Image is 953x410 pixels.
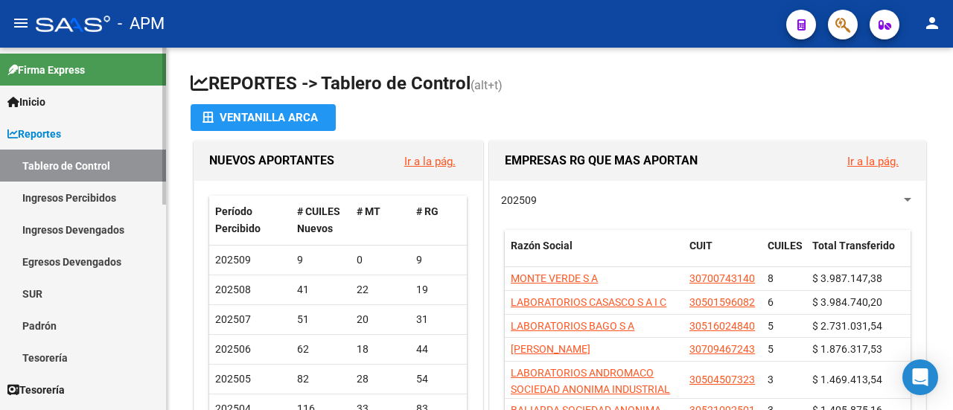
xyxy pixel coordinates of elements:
span: NUEVOS APORTANTES [209,153,334,167]
span: $ 3.984.740,20 [812,296,882,308]
datatable-header-cell: Período Percibido [209,196,291,245]
span: [PERSON_NAME] [511,343,590,355]
span: 30700743140 [689,272,755,284]
div: 51 [297,311,345,328]
span: 3 [768,374,774,385]
span: $ 1.876.317,53 [812,343,882,355]
a: Ir a la pág. [847,155,899,168]
span: 202505 [215,373,251,385]
div: 44 [416,341,464,358]
button: Ir a la pág. [392,147,468,175]
datatable-header-cell: CUIT [683,230,762,279]
div: 20 [357,311,404,328]
datatable-header-cell: CUILES [762,230,806,279]
a: Ir a la pág. [404,155,456,168]
span: Firma Express [7,62,85,78]
span: $ 2.731.031,54 [812,320,882,332]
div: 19 [416,281,464,298]
div: 62 [297,341,345,358]
span: MONTE VERDE S A [511,272,598,284]
span: $ 1.469.413,54 [812,374,882,385]
span: Razón Social [511,240,573,252]
span: 30504507323 [689,374,755,385]
span: $ 3.987.147,38 [812,272,882,284]
span: Reportes [7,126,61,142]
span: CUILES [768,240,803,252]
datatable-header-cell: # RG [410,196,470,245]
div: 9 [297,252,345,269]
div: 18 [357,341,404,358]
div: 41 [297,281,345,298]
div: 31 [416,311,464,328]
span: - APM [118,7,165,40]
div: 0 [357,252,404,269]
datatable-header-cell: Total Transferido [806,230,911,279]
div: 54 [416,371,464,388]
span: 30709467243 [689,343,755,355]
span: 202507 [215,313,251,325]
span: 5 [768,343,774,355]
datatable-header-cell: # CUILES Nuevos [291,196,351,245]
span: Período Percibido [215,205,261,234]
span: # CUILES Nuevos [297,205,340,234]
button: Ir a la pág. [835,147,911,175]
span: 202509 [215,254,251,266]
span: (alt+t) [471,78,503,92]
div: 22 [357,281,404,298]
span: 202509 [501,194,537,206]
span: 30516024840 [689,320,755,332]
span: 6 [768,296,774,308]
h1: REPORTES -> Tablero de Control [191,71,929,97]
span: 5 [768,320,774,332]
mat-icon: person [923,14,941,32]
span: CUIT [689,240,713,252]
span: 30501596082 [689,296,755,308]
span: Tesorería [7,382,65,398]
div: 82 [297,371,345,388]
span: LABORATORIOS CASASCO S A I C [511,296,666,308]
datatable-header-cell: Razón Social [505,230,683,279]
span: LABORATORIOS BAGO S A [511,320,634,332]
span: 202508 [215,284,251,295]
div: Open Intercom Messenger [902,359,938,395]
div: Ventanilla ARCA [203,104,324,131]
span: Inicio [7,94,45,110]
span: Total Transferido [812,240,895,252]
datatable-header-cell: # MT [351,196,410,245]
div: 9 [416,252,464,269]
span: 202506 [215,343,251,355]
span: 8 [768,272,774,284]
span: EMPRESAS RG QUE MAS APORTAN [505,153,698,167]
mat-icon: menu [12,14,30,32]
span: # MT [357,205,380,217]
button: Ventanilla ARCA [191,104,336,131]
span: # RG [416,205,439,217]
div: 28 [357,371,404,388]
